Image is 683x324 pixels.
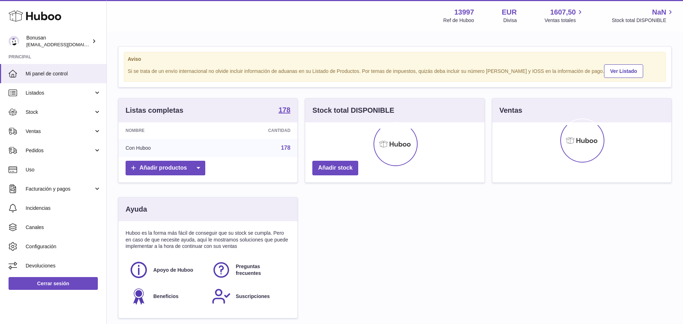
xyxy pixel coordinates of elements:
[545,17,584,24] span: Ventas totales
[503,17,517,24] div: Divisa
[26,205,101,212] span: Incidencias
[126,205,147,214] h3: Ayuda
[126,106,183,115] h3: Listas completas
[279,106,290,113] strong: 178
[236,293,270,300] span: Suscripciones
[26,90,94,96] span: Listados
[26,34,90,48] div: Bonusan
[236,263,286,277] span: Preguntas frecuentes
[153,267,193,273] span: Apoyo de Huboo
[153,293,179,300] span: Beneficios
[129,260,205,280] a: Apoyo de Huboo
[129,287,205,306] a: Beneficios
[26,166,101,173] span: Uso
[26,109,94,116] span: Stock
[9,277,98,290] a: Cerrar sesión
[550,7,576,17] span: 1607,50
[9,36,19,47] img: info@bonusan.es
[612,17,674,24] span: Stock total DISPONIBLE
[126,230,290,250] p: Huboo es la forma más fácil de conseguir que su stock se cumpla. Pero en caso de que necesite ayu...
[26,224,101,231] span: Canales
[118,122,211,139] th: Nombre
[212,260,287,280] a: Preguntas frecuentes
[128,56,662,63] strong: Aviso
[652,7,666,17] span: NaN
[126,161,205,175] a: Añadir productos
[212,287,287,306] a: Suscripciones
[118,139,211,157] td: Con Huboo
[312,106,394,115] h3: Stock total DISPONIBLE
[604,64,643,78] a: Ver Listado
[312,161,358,175] a: Añadir stock
[499,106,522,115] h3: Ventas
[128,63,662,78] div: Si se trata de un envío internacional no olvide incluir información de aduanas en su Listado de P...
[211,122,297,139] th: Cantidad
[281,145,291,151] a: 178
[26,262,101,269] span: Devoluciones
[26,243,101,250] span: Configuración
[545,7,584,24] a: 1607,50 Ventas totales
[26,186,94,192] span: Facturación y pagos
[26,128,94,135] span: Ventas
[612,7,674,24] a: NaN Stock total DISPONIBLE
[279,106,290,115] a: 178
[454,7,474,17] strong: 13997
[502,7,517,17] strong: EUR
[26,70,101,77] span: Mi panel de control
[26,147,94,154] span: Pedidos
[26,42,105,47] span: [EMAIL_ADDRESS][DOMAIN_NAME]
[443,17,474,24] div: Ref de Huboo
